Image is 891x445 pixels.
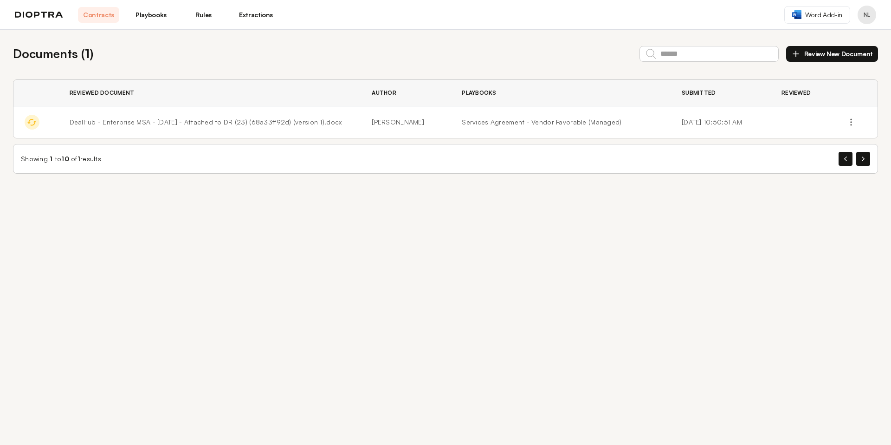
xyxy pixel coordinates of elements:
[183,7,224,23] a: Rules
[50,155,52,163] span: 1
[25,115,39,130] img: In Progress
[462,118,659,127] a: Services Agreement - Vendor Favorable (Managed)
[858,6,876,24] button: Profile menu
[235,7,277,23] a: Extractions
[671,80,770,106] th: Submitted
[13,45,93,63] h2: Documents ( 1 )
[15,12,63,18] img: logo
[61,155,69,163] span: 10
[70,118,342,126] span: DealHub - Enterprise MSA - [DATE] - Attached to DR (23) (68a33ff92d) (version 1).docx
[839,152,852,166] button: Previous
[361,80,451,106] th: Author
[770,80,833,106] th: Reviewed
[805,10,842,20] span: Word Add-in
[21,154,101,164] div: Showing to of results
[784,6,850,24] a: Word Add-in
[77,155,80,163] span: 1
[361,106,451,138] td: [PERSON_NAME]
[792,10,801,19] img: word
[786,46,878,62] button: Review New Document
[130,7,172,23] a: Playbooks
[671,106,770,138] td: [DATE] 10:50:51 AM
[78,7,119,23] a: Contracts
[856,152,870,166] button: Next
[58,80,361,106] th: Reviewed Document
[451,80,671,106] th: Playbooks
